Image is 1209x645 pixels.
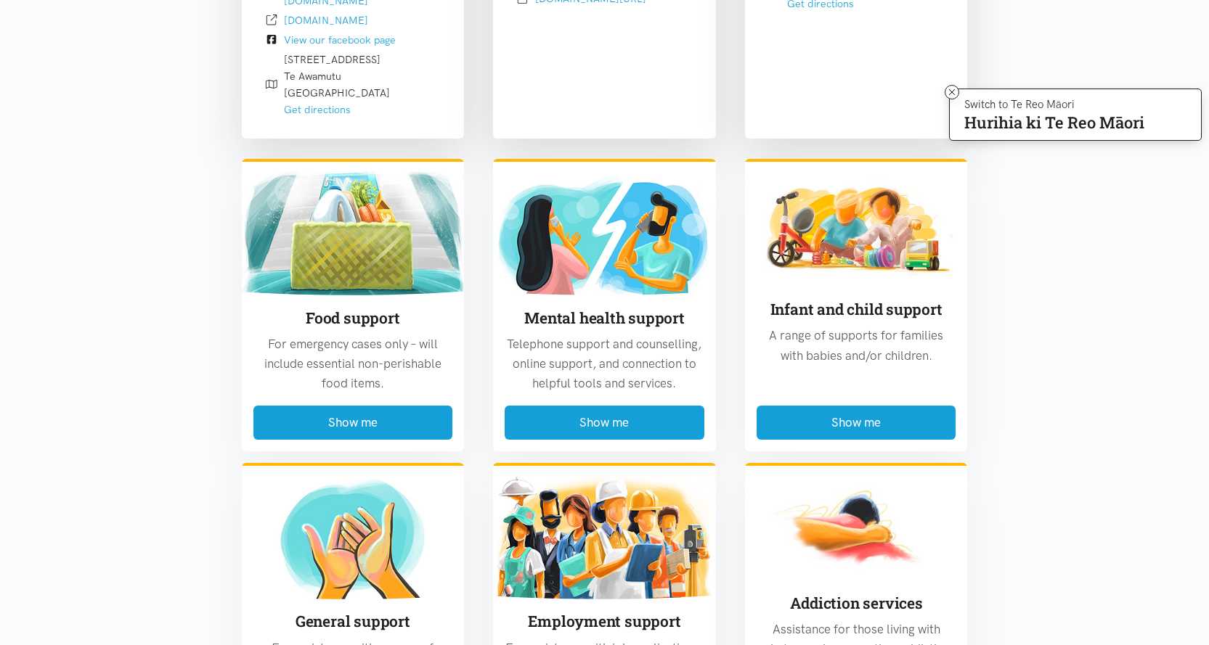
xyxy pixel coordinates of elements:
[505,406,704,440] button: Show me
[253,611,453,632] h3: General support
[253,406,453,440] button: Show me
[253,334,453,394] p: For emergency cases only – will include essential non-perishable food items.
[505,611,704,632] h3: Employment support
[253,308,453,329] h3: Food support
[964,116,1144,129] p: Hurihia ki Te Reo Māori
[964,100,1144,109] p: Switch to Te Reo Māori
[757,326,956,365] p: A range of supports for families with babies and/or children.
[284,33,396,46] a: View our facebook page
[505,308,704,329] h3: Mental health support
[757,406,956,440] button: Show me
[757,299,956,320] h3: Infant and child support
[757,593,956,614] h3: Addiction services
[284,14,368,27] a: [DOMAIN_NAME]
[505,334,704,394] p: Telephone support and counselling, online support, and connection to helpful tools and services.
[284,52,390,118] div: [STREET_ADDRESS] Te Awamutu [GEOGRAPHIC_DATA]
[284,103,351,116] a: Get directions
